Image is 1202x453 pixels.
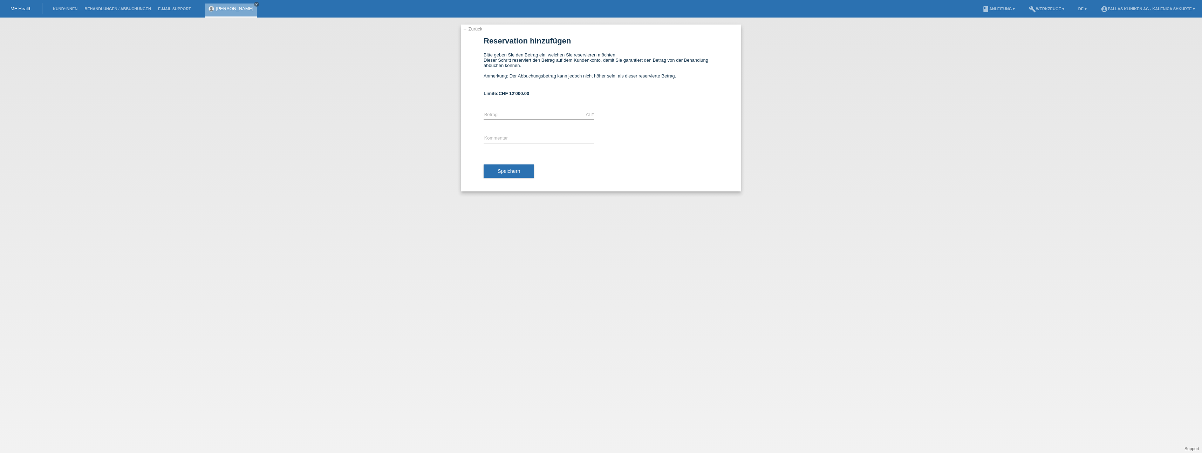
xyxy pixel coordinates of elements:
a: DE ▾ [1075,7,1090,11]
i: book [982,6,989,13]
a: Behandlungen / Abbuchungen [81,7,155,11]
a: ← Zurück [463,26,482,32]
div: CHF [586,113,594,117]
i: account_circle [1101,6,1108,13]
a: Support [1184,446,1199,451]
a: bookAnleitung ▾ [979,7,1018,11]
b: Limite: [484,91,529,96]
a: close [254,2,259,7]
i: build [1029,6,1036,13]
span: Speichern [498,168,520,174]
a: account_circlePallas Kliniken AG - Kalenica Shkurte ▾ [1097,7,1198,11]
a: Kund*innen [49,7,81,11]
div: Bitte geben Sie den Betrag ein, welchen Sie reservieren möchten. Dieser Schritt reserviert den Be... [484,52,718,84]
a: MF Health [11,6,32,11]
span: CHF 12'000.00 [499,91,530,96]
button: Speichern [484,164,534,178]
a: [PERSON_NAME] [216,6,253,11]
a: buildWerkzeuge ▾ [1025,7,1068,11]
i: close [255,2,258,6]
a: E-Mail Support [155,7,194,11]
h1: Reservation hinzufügen [484,36,718,45]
